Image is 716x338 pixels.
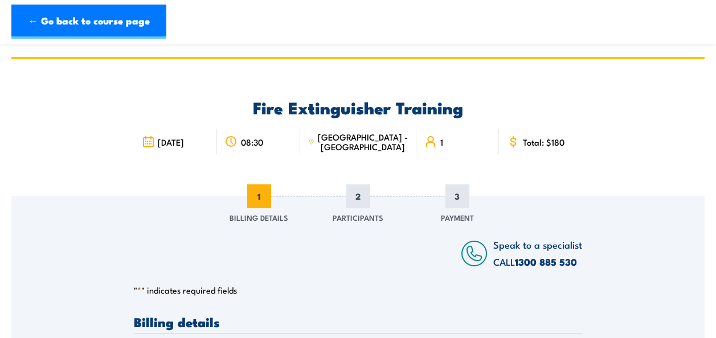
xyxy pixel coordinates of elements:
[318,132,408,151] span: [GEOGRAPHIC_DATA] - [GEOGRAPHIC_DATA]
[241,137,263,147] span: 08:30
[493,237,582,269] span: Speak to a specialist CALL
[333,212,383,223] span: Participants
[11,5,166,39] a: ← Go back to course page
[346,184,370,208] span: 2
[134,315,582,328] h3: Billing details
[158,137,184,147] span: [DATE]
[230,212,288,223] span: Billing Details
[441,212,474,223] span: Payment
[440,137,443,147] span: 1
[134,100,582,114] h2: Fire Extinguisher Training
[523,137,564,147] span: Total: $180
[134,285,582,296] p: " " indicates required fields
[515,254,577,269] a: 1300 885 530
[247,184,271,208] span: 1
[445,184,469,208] span: 3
